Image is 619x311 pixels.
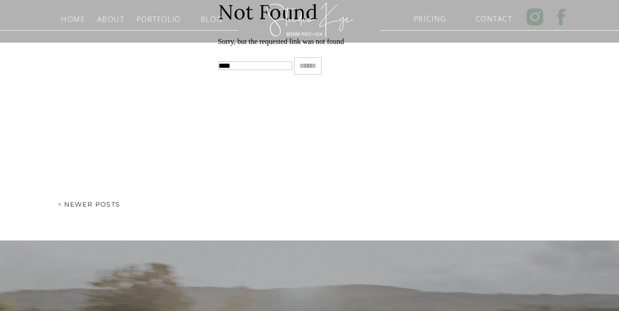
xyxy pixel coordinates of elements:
[95,13,127,22] a: About
[56,13,91,22] a: Home
[191,13,233,22] a: Blog
[476,12,511,21] a: Contact
[218,38,401,45] p: Sorry, but the requested link was not found
[137,13,178,22] a: Portfolio
[413,12,448,21] a: PRICING
[58,200,121,208] a: < Newer Posts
